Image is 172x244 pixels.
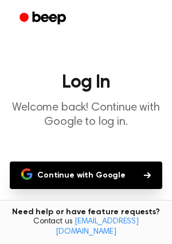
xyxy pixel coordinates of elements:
p: Welcome back! Continue with Google to log in. [9,101,163,129]
a: [EMAIL_ADDRESS][DOMAIN_NAME] [56,218,139,236]
span: Contact us [7,217,165,237]
a: Beep [11,7,76,30]
button: Continue with Google [10,162,162,189]
h1: Log In [9,73,163,92]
